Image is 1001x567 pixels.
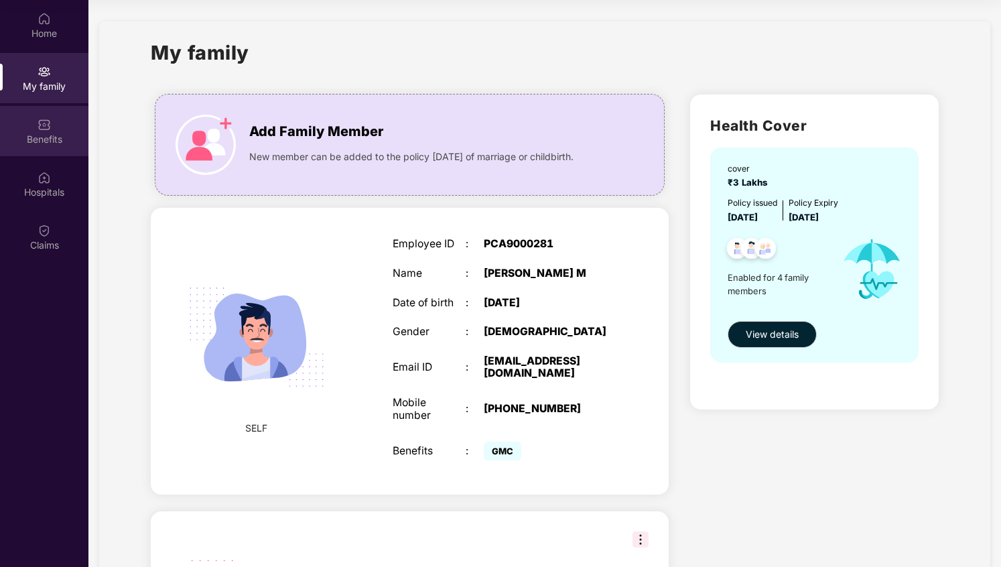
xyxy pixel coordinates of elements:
div: cover [728,162,773,175]
div: Benefits [393,445,466,458]
span: ₹3 Lakhs [728,177,773,188]
div: Policy Expiry [789,196,838,209]
div: [DATE] [484,297,611,310]
div: Gender [393,326,466,338]
img: svg+xml;base64,PHN2ZyB4bWxucz0iaHR0cDovL3d3dy53My5vcmcvMjAwMC9zdmciIHdpZHRoPSI0OC45NDMiIGhlaWdodD... [721,234,754,267]
span: SELF [245,421,267,436]
div: : [466,403,484,416]
img: svg+xml;base64,PHN2ZyBpZD0iSG9zcGl0YWxzIiB4bWxucz0iaHR0cDovL3d3dy53My5vcmcvMjAwMC9zdmciIHdpZHRoPS... [38,171,51,184]
img: svg+xml;base64,PHN2ZyBpZD0iQ2xhaW0iIHhtbG5zPSJodHRwOi8vd3d3LnczLm9yZy8yMDAwL3N2ZyIgd2lkdGg9IjIwIi... [38,224,51,237]
div: [PHONE_NUMBER] [484,403,611,416]
div: Date of birth [393,297,466,310]
div: Policy issued [728,196,777,209]
img: svg+xml;base64,PHN2ZyB3aWR0aD0iMjAiIGhlaWdodD0iMjAiIHZpZXdCb3g9IjAgMCAyMCAyMCIgZmlsbD0ibm9uZSIgeG... [38,65,51,78]
span: GMC [484,442,521,460]
div: Email ID [393,361,466,374]
img: svg+xml;base64,PHN2ZyB3aWR0aD0iMzIiIGhlaWdodD0iMzIiIHZpZXdCb3g9IjAgMCAzMiAzMiIgZmlsbD0ibm9uZSIgeG... [632,531,649,548]
h1: My family [151,38,249,68]
div: [PERSON_NAME] M [484,267,611,280]
div: Name [393,267,466,280]
div: : [466,445,484,458]
button: View details [728,321,817,348]
div: Employee ID [393,238,466,251]
div: : [466,297,484,310]
div: [DEMOGRAPHIC_DATA] [484,326,611,338]
div: : [466,238,484,251]
img: svg+xml;base64,PHN2ZyB4bWxucz0iaHR0cDovL3d3dy53My5vcmcvMjAwMC9zdmciIHdpZHRoPSI0OC45NDMiIGhlaWdodD... [749,234,782,267]
img: svg+xml;base64,PHN2ZyB4bWxucz0iaHR0cDovL3d3dy53My5vcmcvMjAwMC9zdmciIHdpZHRoPSI0OC45NDMiIGhlaWdodD... [735,234,768,267]
div: [EMAIL_ADDRESS][DOMAIN_NAME] [484,355,611,380]
img: svg+xml;base64,PHN2ZyBpZD0iQmVuZWZpdHMiIHhtbG5zPSJodHRwOi8vd3d3LnczLm9yZy8yMDAwL3N2ZyIgd2lkdGg9Ij... [38,118,51,131]
span: Add Family Member [249,121,383,142]
div: : [466,267,484,280]
img: svg+xml;base64,PHN2ZyBpZD0iSG9tZSIgeG1sbnM9Imh0dHA6Ly93d3cudzMub3JnLzIwMDAvc3ZnIiB3aWR0aD0iMjAiIG... [38,12,51,25]
img: icon [176,115,236,175]
span: New member can be added to the policy [DATE] of marriage or childbirth. [249,149,574,164]
div: : [466,326,484,338]
img: svg+xml;base64,PHN2ZyB4bWxucz0iaHR0cDovL3d3dy53My5vcmcvMjAwMC9zdmciIHdpZHRoPSIyMjQiIGhlaWdodD0iMT... [173,253,341,422]
div: Mobile number [393,397,466,422]
img: icon [830,225,913,314]
span: [DATE] [728,212,758,223]
h2: Health Cover [710,115,918,137]
span: Enabled for 4 family members [728,271,830,298]
span: View details [746,327,799,342]
div: : [466,361,484,374]
div: PCA9000281 [484,238,611,251]
span: [DATE] [789,212,819,223]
